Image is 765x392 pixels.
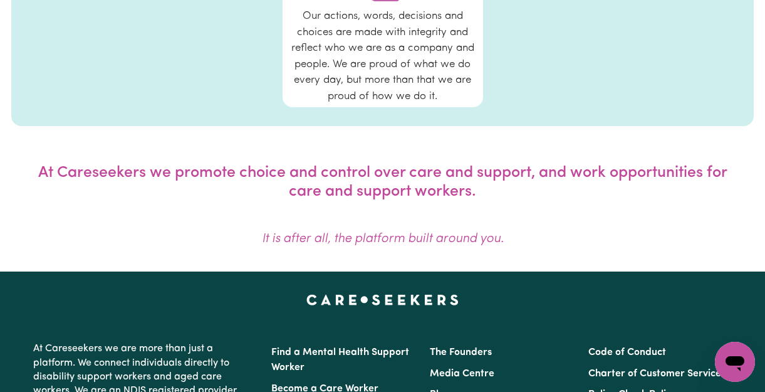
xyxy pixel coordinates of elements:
[715,342,755,382] iframe: Button to launch messaging window
[588,347,666,358] a: Code of Conduct
[430,369,494,379] a: Media Centre
[306,294,459,304] a: Careseekers home page
[271,347,409,373] a: Find a Mental Health Support Worker
[588,369,721,379] a: Charter of Customer Service
[430,347,492,358] a: The Founders
[33,164,732,201] p: At Careseekers we promote choice and control over care and support, and work opportunities for ca...
[291,11,474,102] span: Our actions, words, decisions and choices are made with integrity and reflect who we are as a com...
[33,231,732,246] p: It is after all, the platform built around you.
